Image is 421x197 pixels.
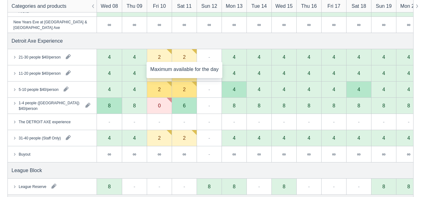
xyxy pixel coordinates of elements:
[153,2,166,10] div: Fri 10
[382,152,385,157] div: ∞
[246,17,271,33] div: ∞
[197,17,222,33] div: ∞
[307,152,311,157] div: ∞
[308,87,310,92] div: 4
[158,54,161,59] div: 2
[19,3,80,14] div: New Years Axe Throwing Single Arena
[283,87,285,92] div: 4
[158,22,161,27] div: ∞
[108,54,111,59] div: 4
[283,54,285,59] div: 4
[233,118,235,125] div: -
[158,152,161,157] div: ∞
[232,22,236,27] div: ∞
[183,103,186,108] div: 6
[251,2,267,10] div: Tue 14
[358,118,360,125] div: -
[147,17,172,33] div: ∞
[127,2,142,10] div: Thu 09
[283,118,285,125] div: -
[371,17,396,33] div: ∞
[332,71,335,76] div: 4
[133,87,136,92] div: 4
[346,17,371,33] div: ∞
[19,184,46,189] div: League Reserve
[258,103,261,108] div: 8
[321,17,346,33] div: ∞
[382,87,385,92] div: 4
[208,134,210,142] div: -
[134,183,135,190] div: -
[19,100,80,111] div: 1-4 people ([GEOGRAPHIC_DATA]) $40/person
[382,135,385,140] div: 4
[233,135,236,140] div: 4
[222,17,246,33] div: ∞
[233,54,236,59] div: 4
[407,22,410,27] div: ∞
[97,17,122,33] div: ∞
[232,152,236,157] div: ∞
[332,22,336,27] div: ∞
[308,135,310,140] div: 4
[108,118,110,125] div: -
[133,22,136,27] div: ∞
[108,135,111,140] div: 4
[12,2,66,10] div: Categories and products
[407,152,410,157] div: ∞
[133,135,136,140] div: 4
[233,87,236,92] div: 4
[19,119,71,124] div: The DETROIT AXE experience
[184,118,185,125] div: -
[108,184,111,189] div: 8
[258,87,261,92] div: 4
[133,54,136,59] div: 4
[332,135,335,140] div: 4
[275,2,293,10] div: Wed 15
[177,2,192,10] div: Sat 11
[172,17,197,33] div: ∞
[382,103,385,108] div: 8
[358,183,360,190] div: -
[12,37,63,45] div: Detroit Axe Experience
[357,22,361,27] div: ∞
[407,87,410,92] div: 4
[308,54,310,59] div: 4
[158,87,161,92] div: 2
[400,2,417,10] div: Mon 20
[12,167,42,174] div: League Block
[352,2,366,10] div: Sat 18
[108,71,111,76] div: 4
[407,135,410,140] div: 4
[357,135,360,140] div: 4
[233,184,236,189] div: 8
[382,22,385,27] div: ∞
[308,183,310,190] div: -
[258,183,260,190] div: -
[159,183,160,190] div: -
[108,22,111,27] div: ∞
[146,62,222,77] div: Maximum available for the day
[19,70,61,76] div: 11-20 people $40/person
[158,103,161,108] div: 0
[19,87,59,92] div: 5-10 people $40/person
[257,22,261,27] div: ∞
[201,2,217,10] div: Sun 12
[133,152,136,157] div: ∞
[333,118,335,125] div: -
[282,152,286,157] div: ∞
[333,183,335,190] div: -
[134,118,135,125] div: -
[108,152,111,157] div: ∞
[208,184,211,189] div: 8
[357,87,360,92] div: 4
[183,54,186,59] div: 2
[383,118,385,125] div: -
[271,17,296,33] div: ∞
[133,71,136,76] div: 4
[407,71,410,76] div: 4
[183,135,186,140] div: 2
[226,2,243,10] div: Mon 13
[122,17,147,33] div: ∞
[301,2,317,10] div: Thu 16
[133,103,136,108] div: 8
